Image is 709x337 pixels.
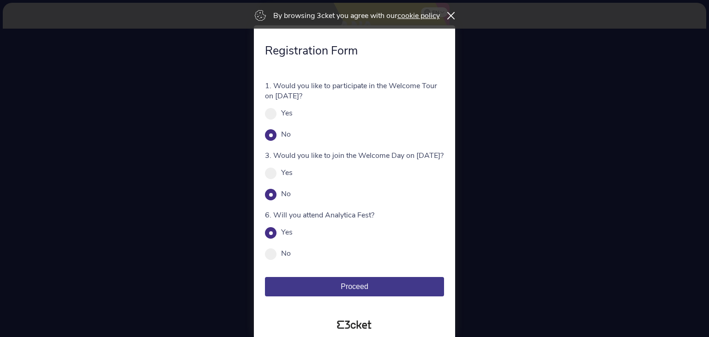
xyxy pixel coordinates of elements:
label: No [281,129,291,139]
label: No [281,248,291,259]
p: By browsing 3cket you agree with our [273,11,440,21]
p: 6. Will you attend Analytica Fest? [265,210,444,220]
span: Proceed [341,283,368,290]
label: Yes [281,227,293,237]
button: Proceed [265,277,444,296]
label: Yes [281,168,293,178]
label: Yes [281,108,293,118]
p: 3. Would you like to join the Welcome Day on [DATE]? [265,150,444,161]
a: cookie policy [397,11,440,21]
p: 1. Would you like to participate in the Welcome Tour on [DATE]? [265,81,444,101]
h4: Registration Form [265,43,444,59]
label: No [281,189,291,199]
